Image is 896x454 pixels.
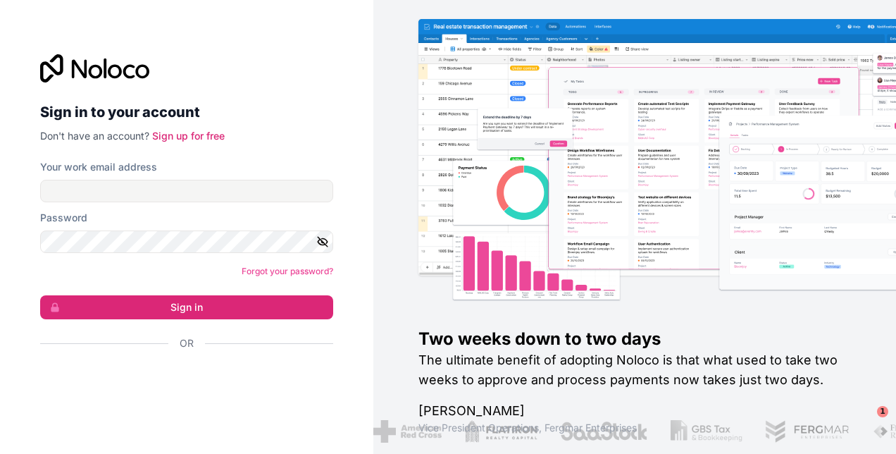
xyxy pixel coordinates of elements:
[418,350,851,390] h2: The ultimate benefit of adopting Noloco is that what used to take two weeks to approve and proces...
[40,295,333,319] button: Sign in
[242,266,333,276] a: Forgot your password?
[418,401,851,421] h1: [PERSON_NAME]
[40,231,333,253] input: Password
[40,160,157,174] label: Your work email address
[40,180,333,202] input: Email address
[848,406,882,440] iframe: Intercom live chat
[418,328,851,350] h1: Two weeks down to two days
[152,130,225,142] a: Sign up for free
[180,336,194,350] span: Or
[373,420,442,443] img: /assets/american-red-cross-BAupjrZR.png
[418,421,851,435] h1: Vice President Operations , Fergmar Enterprises
[40,211,87,225] label: Password
[40,130,149,142] span: Don't have an account?
[877,406,888,417] span: 1
[40,99,333,125] h2: Sign in to your account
